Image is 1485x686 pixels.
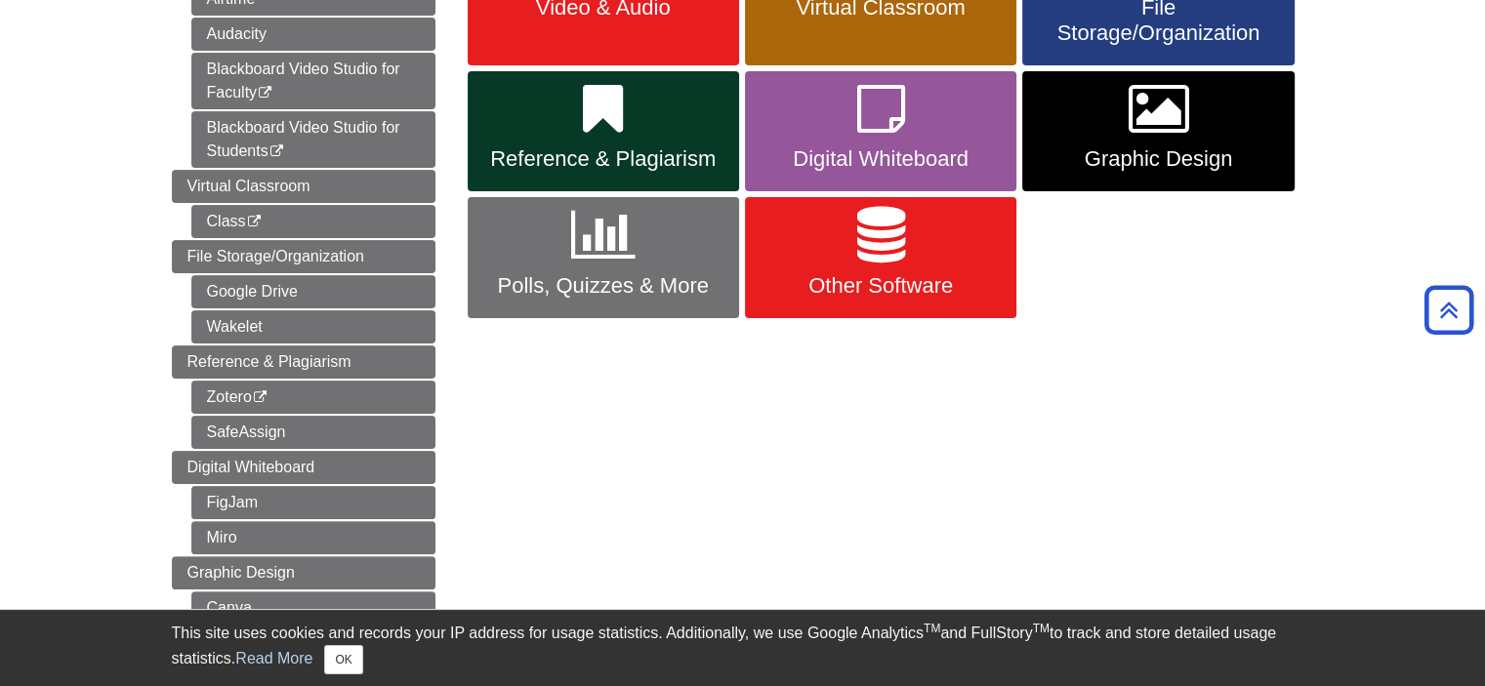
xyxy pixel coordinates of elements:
[172,240,435,273] a: File Storage/Organization
[235,650,312,666] a: Read More
[172,556,435,589] a: Graphic Design
[191,310,435,343] a: Wakelet
[191,205,435,238] a: Class
[187,178,310,194] span: Virtual Classroom
[1418,297,1480,323] a: Back to Top
[482,146,724,172] span: Reference & Plagiarism
[468,71,739,192] a: Reference & Plagiarism
[191,275,435,308] a: Google Drive
[187,564,295,581] span: Graphic Design
[252,391,268,404] i: This link opens in a new window
[257,87,273,100] i: This link opens in a new window
[324,645,362,674] button: Close
[191,111,435,168] a: Blackboard Video Studio for Students
[187,459,315,475] span: Digital Whiteboard
[191,381,435,414] a: Zotero
[924,622,940,635] sup: TM
[482,273,724,299] span: Polls, Quizzes & More
[172,345,435,379] a: Reference & Plagiarism
[760,146,1002,172] span: Digital Whiteboard
[191,53,435,109] a: Blackboard Video Studio for Faculty
[745,197,1016,318] a: Other Software
[191,18,435,51] a: Audacity
[191,486,435,519] a: FigJam
[1037,146,1279,172] span: Graphic Design
[468,197,739,318] a: Polls, Quizzes & More
[246,216,263,228] i: This link opens in a new window
[1022,71,1294,192] a: Graphic Design
[268,145,285,158] i: This link opens in a new window
[172,451,435,484] a: Digital Whiteboard
[745,71,1016,192] a: Digital Whiteboard
[172,170,435,203] a: Virtual Classroom
[760,273,1002,299] span: Other Software
[187,353,351,370] span: Reference & Plagiarism
[172,622,1314,674] div: This site uses cookies and records your IP address for usage statistics. Additionally, we use Goo...
[1033,622,1050,635] sup: TM
[191,521,435,554] a: Miro
[191,591,435,625] a: Canva
[187,248,364,264] span: File Storage/Organization
[191,416,435,449] a: SafeAssign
